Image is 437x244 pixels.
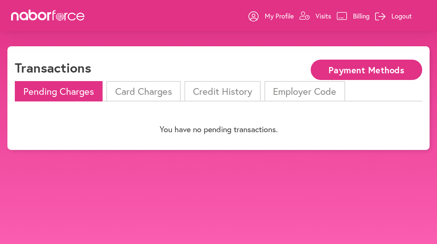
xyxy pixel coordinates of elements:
[264,81,345,101] li: Employer Code
[337,5,370,27] a: Billing
[184,81,261,101] li: Credit History
[15,124,422,134] p: You have no pending transactions.
[311,66,422,73] a: Payment Methods
[248,5,294,27] a: My Profile
[15,81,103,101] li: Pending Charges
[265,11,294,20] p: My Profile
[311,60,422,80] button: Payment Methods
[353,11,370,20] p: Billing
[391,11,412,20] p: Logout
[15,60,91,76] h1: Transactions
[375,5,412,27] a: Logout
[316,11,331,20] p: Visits
[299,5,331,27] a: Visits
[106,81,180,101] li: Card Charges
